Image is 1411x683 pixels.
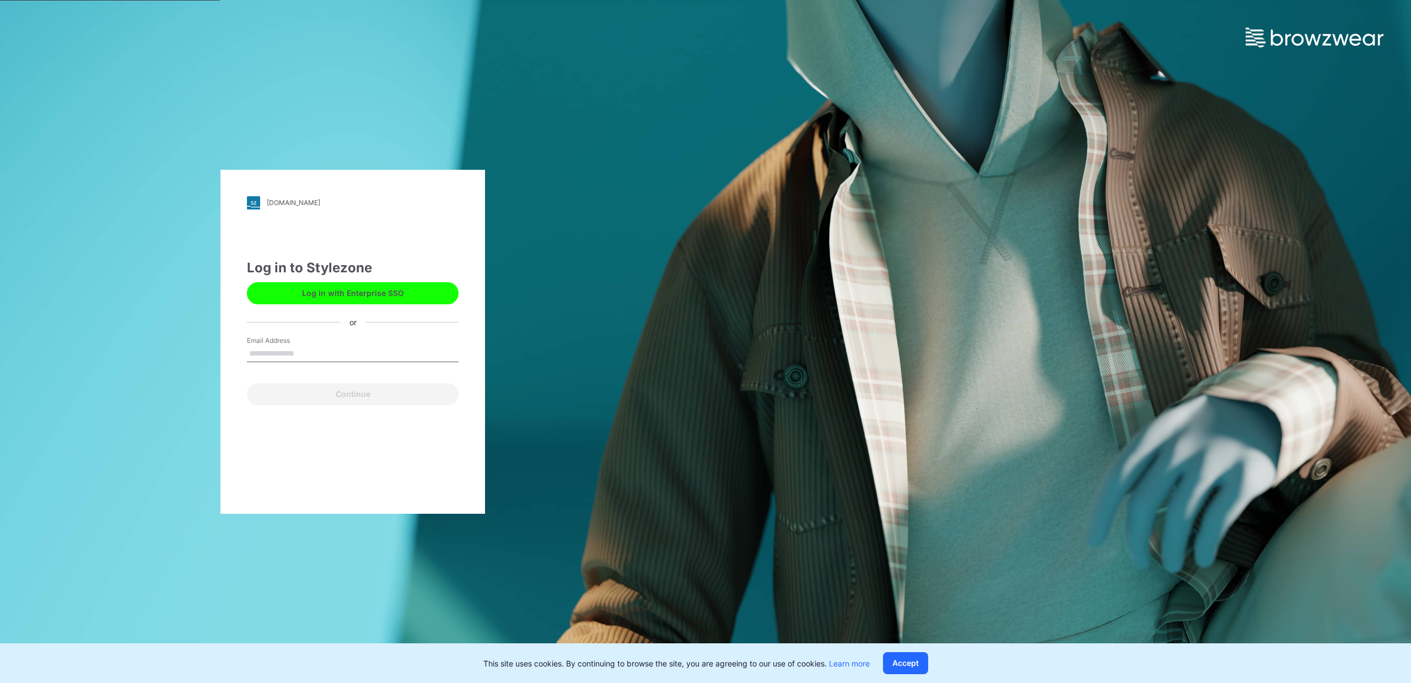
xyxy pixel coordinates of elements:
a: Learn more [829,659,870,668]
img: stylezone-logo.562084cfcfab977791bfbf7441f1a819.svg [247,196,260,209]
div: [DOMAIN_NAME] [267,198,320,207]
p: This site uses cookies. By continuing to browse the site, you are agreeing to our use of cookies. [483,658,870,669]
button: Accept [883,652,928,674]
div: or [341,316,365,328]
img: browzwear-logo.e42bd6dac1945053ebaf764b6aa21510.svg [1246,28,1383,47]
button: Log in with Enterprise SSO [247,282,459,304]
a: [DOMAIN_NAME] [247,196,459,209]
label: Email Address [247,336,324,346]
div: Log in to Stylezone [247,258,459,278]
